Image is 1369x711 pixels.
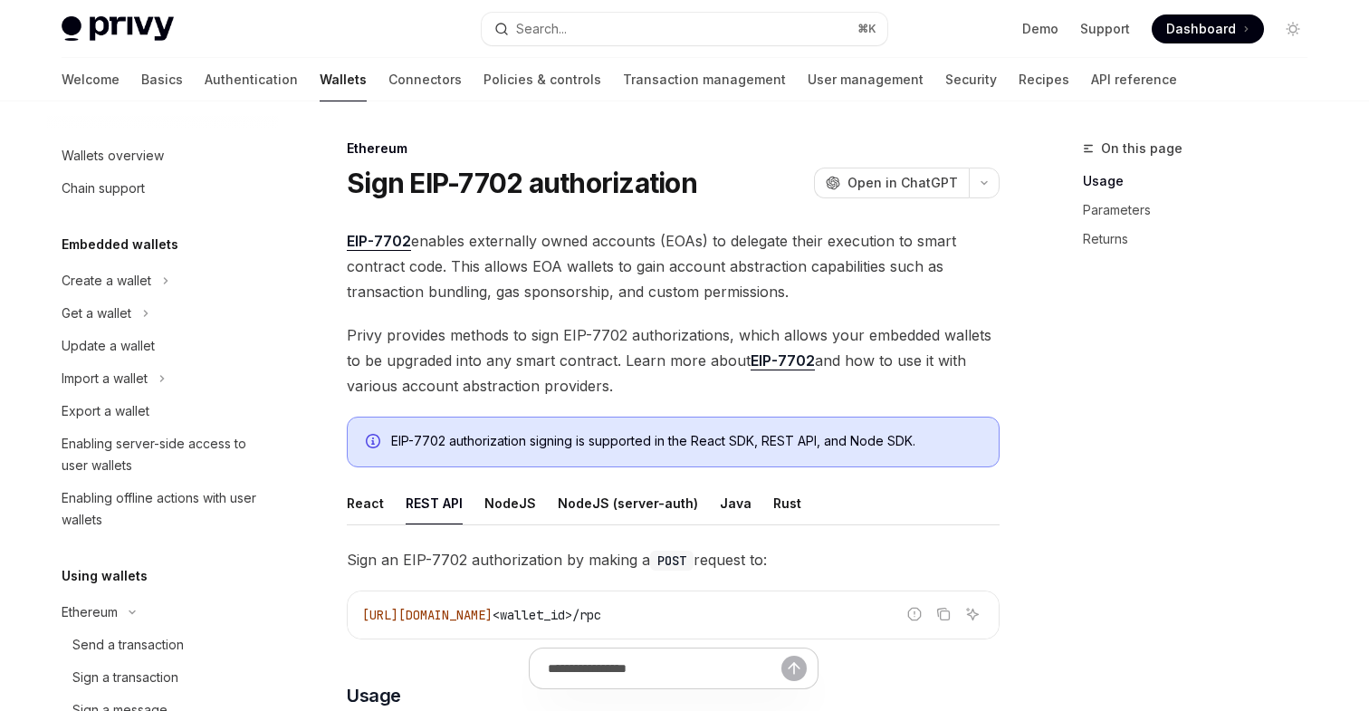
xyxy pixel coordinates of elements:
[62,487,268,531] div: Enabling offline actions with user wallets
[482,13,887,45] button: Open search
[773,482,801,524] div: Rust
[1152,14,1264,43] a: Dashboard
[62,565,148,587] h5: Using wallets
[62,234,178,255] h5: Embedded wallets
[857,22,876,36] span: ⌘ K
[493,607,601,623] span: <wallet_id>/rpc
[1083,167,1322,196] a: Usage
[720,482,752,524] div: Java
[72,634,184,656] div: Send a transaction
[1083,196,1322,225] a: Parameters
[47,395,279,428] a: Export a wallet
[205,58,298,101] a: Authentication
[47,629,279,661] a: Send a transaction
[366,434,384,452] svg: Info
[347,139,1000,158] div: Ethereum
[903,602,926,626] button: Report incorrect code
[932,602,955,626] button: Copy the contents from the code block
[781,656,807,681] button: Send message
[406,482,463,524] div: REST API
[623,58,786,101] a: Transaction management
[650,551,694,571] code: POST
[391,432,981,452] div: EIP-7702 authorization signing is supported in the React SDK, REST API, and Node SDK.
[62,145,164,167] div: Wallets overview
[47,596,279,629] button: Toggle Ethereum section
[62,178,145,199] div: Chain support
[347,167,697,199] h1: Sign EIP-7702 authorization
[47,428,279,482] a: Enabling server-side access to user wallets
[62,368,148,389] div: Import a wallet
[1019,58,1069,101] a: Recipes
[47,330,279,362] a: Update a wallet
[961,602,984,626] button: Ask AI
[347,482,384,524] div: React
[72,667,178,688] div: Sign a transaction
[484,482,536,524] div: NodeJS
[362,607,493,623] span: [URL][DOMAIN_NAME]
[808,58,924,101] a: User management
[516,18,567,40] div: Search...
[1278,14,1307,43] button: Toggle dark mode
[62,16,174,42] img: light logo
[47,139,279,172] a: Wallets overview
[62,58,120,101] a: Welcome
[347,547,1000,572] span: Sign an EIP-7702 authorization by making a request to:
[141,58,183,101] a: Basics
[62,400,149,422] div: Export a wallet
[47,264,279,297] button: Toggle Create a wallet section
[847,174,958,192] span: Open in ChatGPT
[1083,225,1322,254] a: Returns
[558,482,698,524] div: NodeJS (server-auth)
[47,172,279,205] a: Chain support
[814,168,969,198] button: Open in ChatGPT
[62,270,151,292] div: Create a wallet
[945,58,997,101] a: Security
[47,297,279,330] button: Toggle Get a wallet section
[47,661,279,694] a: Sign a transaction
[62,335,155,357] div: Update a wallet
[320,58,367,101] a: Wallets
[347,228,1000,304] span: enables externally owned accounts (EOAs) to delegate their execution to smart contract code. This...
[388,58,462,101] a: Connectors
[347,322,1000,399] span: Privy provides methods to sign EIP-7702 authorizations, which allows your embedded wallets to be ...
[62,433,268,476] div: Enabling server-side access to user wallets
[1101,138,1182,159] span: On this page
[47,482,279,536] a: Enabling offline actions with user wallets
[751,351,815,370] a: EIP-7702
[47,362,279,395] button: Toggle Import a wallet section
[347,232,411,251] a: EIP-7702
[62,601,118,623] div: Ethereum
[1080,20,1130,38] a: Support
[483,58,601,101] a: Policies & controls
[1022,20,1058,38] a: Demo
[1166,20,1236,38] span: Dashboard
[548,649,781,688] input: Ask a question...
[1091,58,1177,101] a: API reference
[62,303,131,324] div: Get a wallet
